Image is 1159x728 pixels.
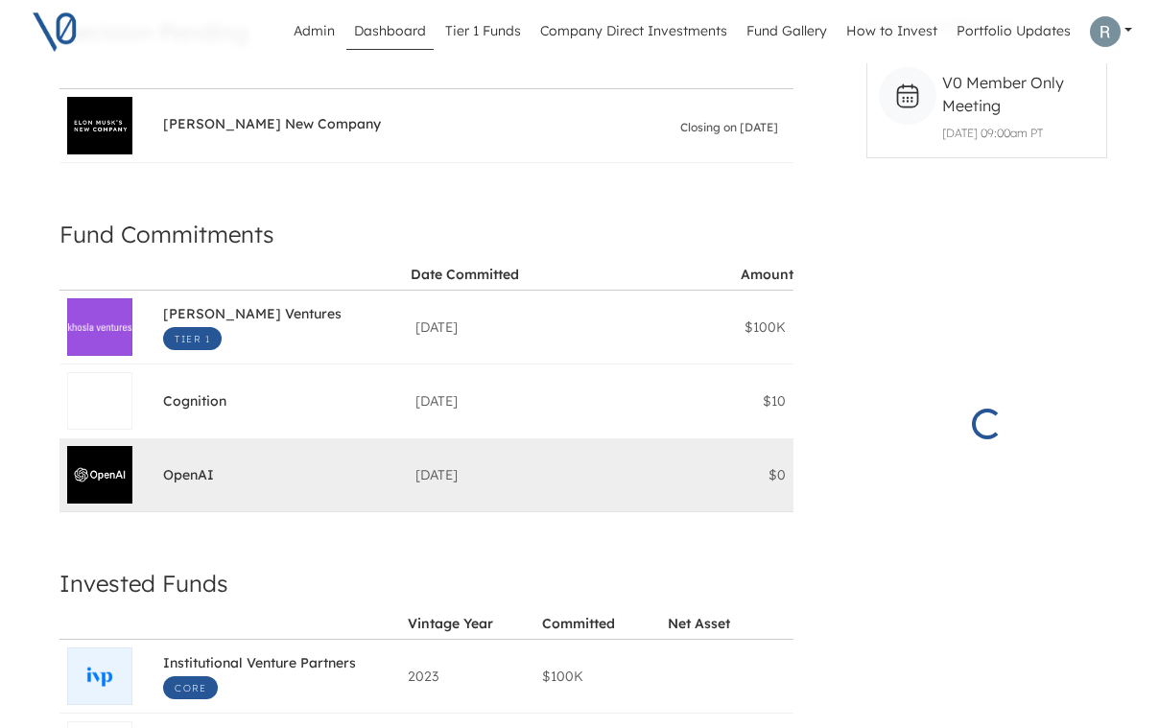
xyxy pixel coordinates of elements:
[163,327,222,350] span: Tier 1
[163,466,214,488] span: OpenAI
[1090,16,1121,47] img: Profile
[532,13,735,50] a: Company Direct Investments
[59,563,793,603] h4: Invested Funds
[286,13,343,50] a: Admin
[346,13,434,50] a: Dashboard
[680,118,778,137] span: Closing on [DATE]
[668,317,786,337] div: $100K
[542,615,615,632] div: Committed
[739,13,835,50] a: Fund Gallery
[934,125,1099,142] p: [DATE] 09:00am PT
[408,615,493,632] div: Vintage Year
[668,465,786,484] div: $0
[163,654,356,676] span: Institutional Venture Partners
[839,13,945,50] a: How to Invest
[31,8,79,56] img: V0 logo
[668,615,730,632] div: Net Asset
[411,266,519,283] div: Date Committed
[163,305,342,327] span: [PERSON_NAME] Ventures
[415,317,652,337] div: [DATE]
[542,667,656,686] div: $100K
[415,465,652,484] div: [DATE]
[949,13,1078,50] a: Portfolio Updates
[942,71,1099,117] span: V0 Member Only Meeting
[668,391,786,411] div: $10
[59,214,793,254] h4: Fund Commitments
[408,667,527,686] div: 2023
[163,392,226,414] span: Cognition
[438,13,529,50] a: Tier 1 Funds
[415,391,652,411] div: [DATE]
[741,266,793,283] div: Amount
[163,115,381,137] span: [PERSON_NAME] New Company
[163,676,218,699] span: Core
[68,118,131,134] img: Elon Musk's New Company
